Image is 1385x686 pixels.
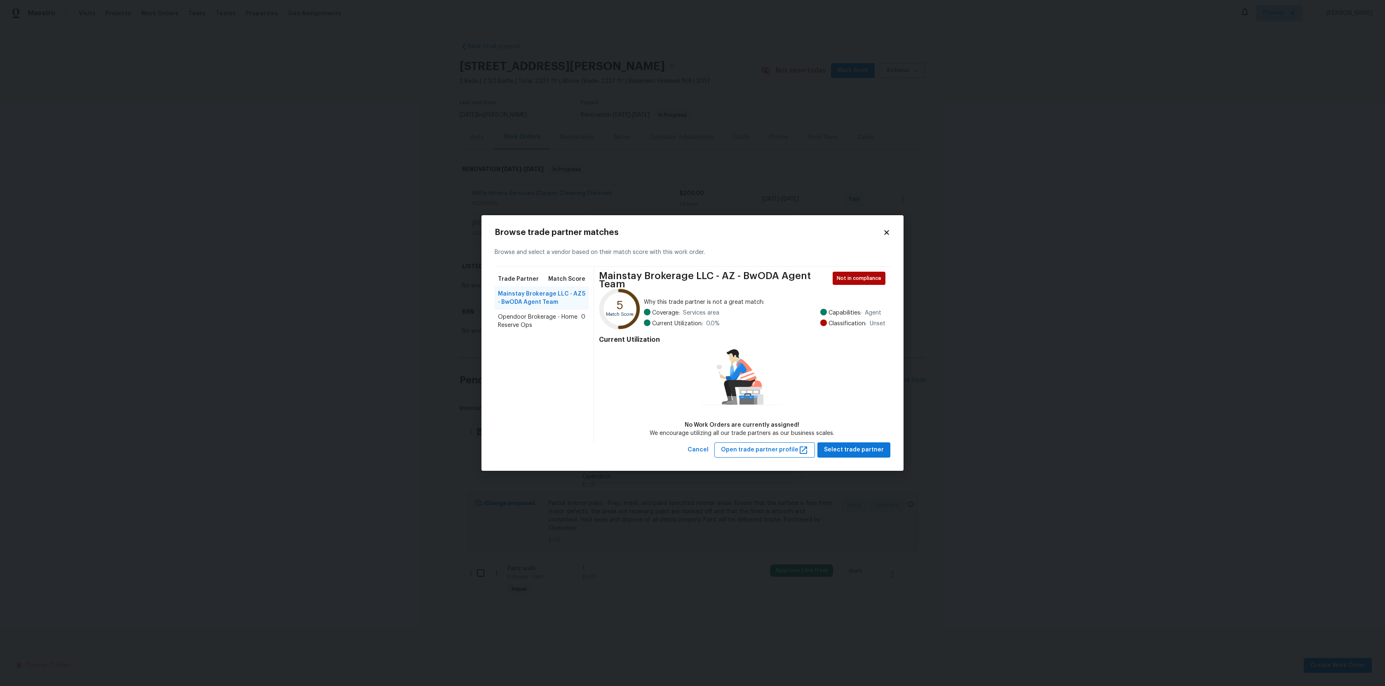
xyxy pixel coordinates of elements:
span: Agent [865,309,881,317]
span: Classification: [829,320,866,328]
span: Not in compliance [837,274,885,282]
h2: Browse trade partner matches [495,228,883,237]
span: Select trade partner [824,445,884,455]
span: Why this trade partner is not a great match: [644,298,885,306]
span: 5 [582,290,585,306]
span: 0 [581,313,585,329]
span: Cancel [688,445,709,455]
span: Open trade partner profile [721,445,808,455]
button: Cancel [684,442,712,458]
span: Trade Partner [498,275,539,283]
text: 5 [617,300,623,311]
span: Unset [870,320,885,328]
span: 0.0 % [706,320,720,328]
span: Opendoor Brokerage - Home Reserve Ops [498,313,581,329]
button: Select trade partner [817,442,890,458]
text: Match Score [606,312,634,317]
div: No Work Orders are currently assigned! [650,421,834,429]
div: Browse and select a vendor based on their match score with this work order. [495,238,890,267]
span: Mainstay Brokerage LLC - AZ - BwODA Agent Team [498,290,582,306]
span: Match Score [548,275,585,283]
h4: Current Utilization [599,336,885,344]
span: Mainstay Brokerage LLC - AZ - BwODA Agent Team [599,272,830,288]
div: We encourage utilizing all our trade partners as our business scales. [650,429,834,437]
span: Current Utilization: [652,320,703,328]
span: Capabilities: [829,309,862,317]
button: Open trade partner profile [714,442,815,458]
span: Coverage: [652,309,680,317]
span: Services area [683,309,719,317]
